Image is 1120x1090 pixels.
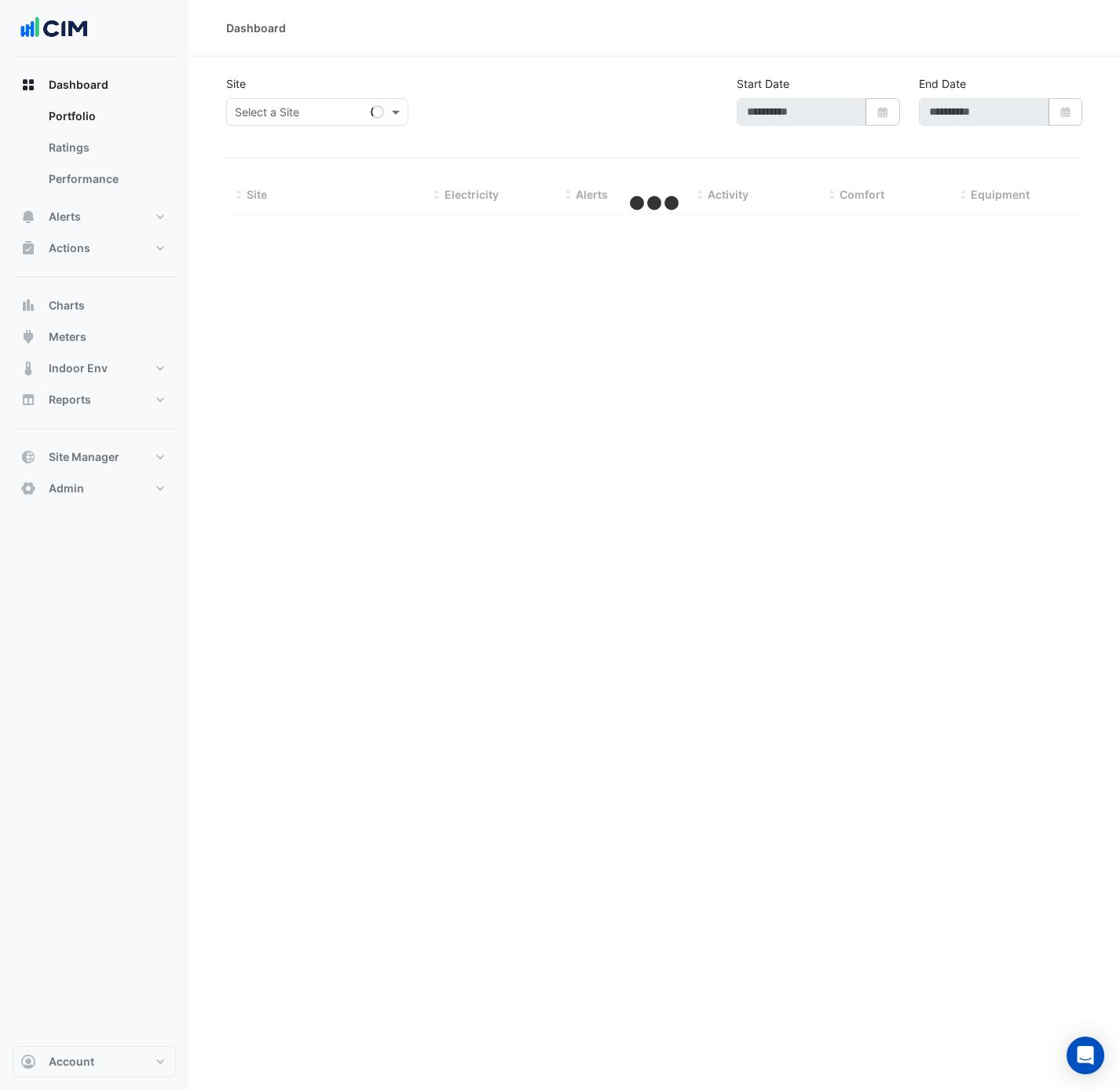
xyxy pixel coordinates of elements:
[13,69,176,101] button: Dashboard
[49,360,108,376] span: Indoor Env
[13,290,176,321] button: Charts
[36,101,176,132] a: Portfolio
[445,188,499,201] span: Electricity
[49,1054,94,1070] span: Account
[226,75,246,92] label: Site
[20,329,36,345] app-icon: Meters
[13,201,176,232] button: Alerts
[919,75,966,92] label: End Date
[20,209,36,225] app-icon: Alerts
[20,481,36,496] app-icon: Admin
[20,449,36,465] app-icon: Site Manager
[576,188,608,201] span: Alerts
[13,101,176,201] div: Dashboard
[49,392,91,408] span: Reports
[13,1046,176,1077] button: Account
[36,163,176,195] a: Performance
[49,481,84,496] span: Admin
[20,392,36,408] app-icon: Reports
[13,232,176,264] button: Actions
[13,473,176,504] button: Admin
[49,240,90,256] span: Actions
[247,188,267,201] span: Site
[13,321,176,353] button: Meters
[971,188,1030,201] span: Equipment
[49,329,86,345] span: Meters
[708,188,748,201] span: Activity
[840,188,884,201] span: Comfort
[13,384,176,415] button: Reports
[36,132,176,163] a: Ratings
[20,77,36,93] app-icon: Dashboard
[19,13,90,44] img: Company Logo
[13,441,176,473] button: Site Manager
[49,449,119,465] span: Site Manager
[20,240,36,256] app-icon: Actions
[1067,1037,1104,1074] div: Open Intercom Messenger
[20,360,36,376] app-icon: Indoor Env
[20,298,36,313] app-icon: Charts
[49,298,85,313] span: Charts
[226,20,286,36] div: Dashboard
[49,209,81,225] span: Alerts
[13,353,176,384] button: Indoor Env
[49,77,108,93] span: Dashboard
[737,75,789,92] label: Start Date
